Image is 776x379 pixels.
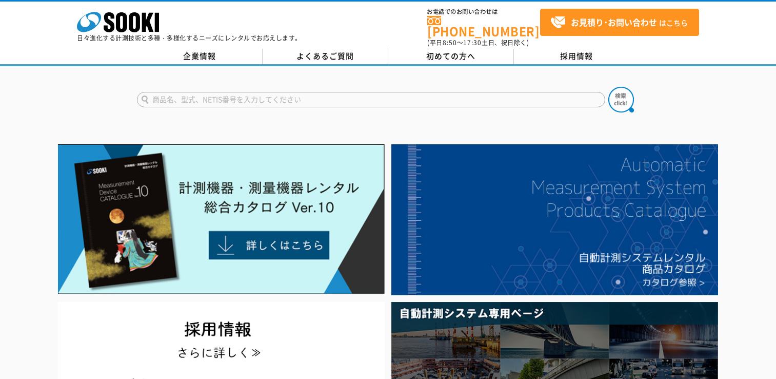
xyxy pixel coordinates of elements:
[263,49,388,64] a: よくあるご質問
[137,49,263,64] a: 企業情報
[58,144,385,294] img: Catalog Ver10
[388,49,514,64] a: 初めての方へ
[427,16,540,37] a: [PHONE_NUMBER]
[426,50,475,62] span: 初めての方へ
[514,49,640,64] a: 採用情報
[137,92,605,107] input: 商品名、型式、NETIS番号を入力してください
[571,16,657,28] strong: お見積り･お問い合わせ
[608,87,634,112] img: btn_search.png
[427,9,540,15] span: お電話でのお問い合わせは
[443,38,457,47] span: 8:50
[550,15,688,30] span: はこちら
[540,9,699,36] a: お見積り･お問い合わせはこちら
[77,35,302,41] p: 日々進化する計測技術と多種・多様化するニーズにレンタルでお応えします。
[391,144,718,295] img: 自動計測システムカタログ
[427,38,529,47] span: (平日 ～ 土日、祝日除く)
[463,38,482,47] span: 17:30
